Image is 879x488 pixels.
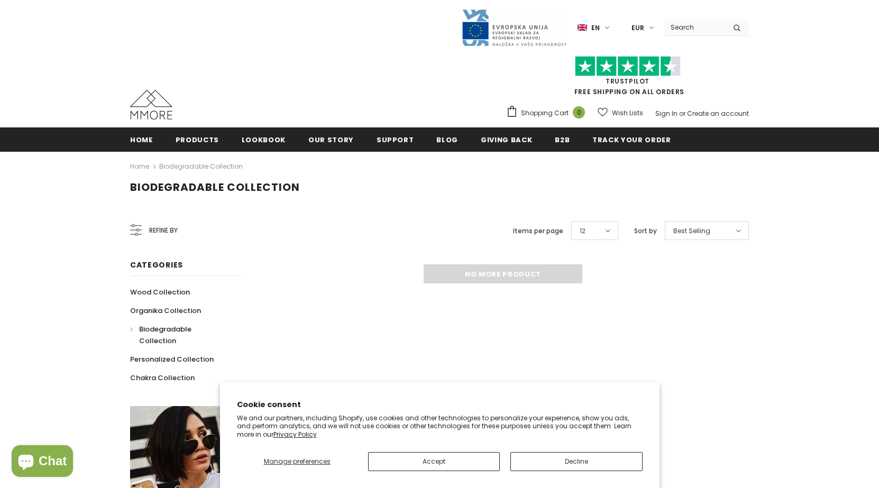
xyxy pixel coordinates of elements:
a: Shopping Cart 0 [506,105,590,121]
span: Biodegradable Collection [139,324,191,346]
button: Accept [368,452,500,471]
span: Shopping Cart [521,108,569,118]
a: Giving back [481,127,532,151]
span: FREE SHIPPING ON ALL ORDERS [506,61,749,96]
a: Sign In [655,109,677,118]
a: Create an account [687,109,749,118]
span: Products [176,135,219,145]
a: Wish Lists [598,104,643,122]
span: Lookbook [242,135,286,145]
a: Home [130,160,149,173]
a: Blog [436,127,458,151]
span: Categories [130,260,183,270]
label: Sort by [634,226,657,236]
span: Manage preferences [264,457,331,466]
label: Items per page [513,226,563,236]
img: MMORE Cases [130,90,172,119]
a: Biodegradable Collection [130,320,230,350]
span: Home [130,135,153,145]
span: or [679,109,685,118]
span: EUR [631,23,644,33]
span: 12 [580,226,585,236]
span: support [377,135,414,145]
inbox-online-store-chat: Shopify online store chat [8,445,76,480]
span: Biodegradable Collection [130,180,300,195]
span: en [591,23,600,33]
span: Blog [436,135,458,145]
a: support [377,127,414,151]
span: Track your order [592,135,671,145]
button: Manage preferences [237,452,358,471]
img: i-lang-1.png [578,23,587,32]
input: Search Site [664,20,725,35]
span: Refine by [149,225,178,236]
img: Trust Pilot Stars [575,56,681,77]
a: Wood Collection [130,283,190,301]
a: Our Story [308,127,354,151]
span: Chakra Collection [130,373,195,383]
a: Organika Collection [130,301,201,320]
span: Wish Lists [612,108,643,118]
a: Chakra Collection [130,369,195,387]
a: Privacy Policy [273,430,317,439]
span: Wood Collection [130,287,190,297]
button: Decline [510,452,642,471]
span: 0 [573,106,585,118]
a: Home [130,127,153,151]
span: Personalized Collection [130,354,214,364]
span: Giving back [481,135,532,145]
a: Personalized Collection [130,350,214,369]
span: B2B [555,135,570,145]
img: Javni Razpis [461,8,567,47]
a: Lookbook [242,127,286,151]
span: Our Story [308,135,354,145]
a: Products [176,127,219,151]
a: Javni Razpis [461,23,567,32]
a: Track your order [592,127,671,151]
span: Best Selling [673,226,710,236]
a: Biodegradable Collection [159,162,243,171]
h2: Cookie consent [237,399,643,410]
a: Trustpilot [606,77,649,86]
p: We and our partners, including Shopify, use cookies and other technologies to personalize your ex... [237,414,643,439]
a: B2B [555,127,570,151]
span: Organika Collection [130,306,201,316]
